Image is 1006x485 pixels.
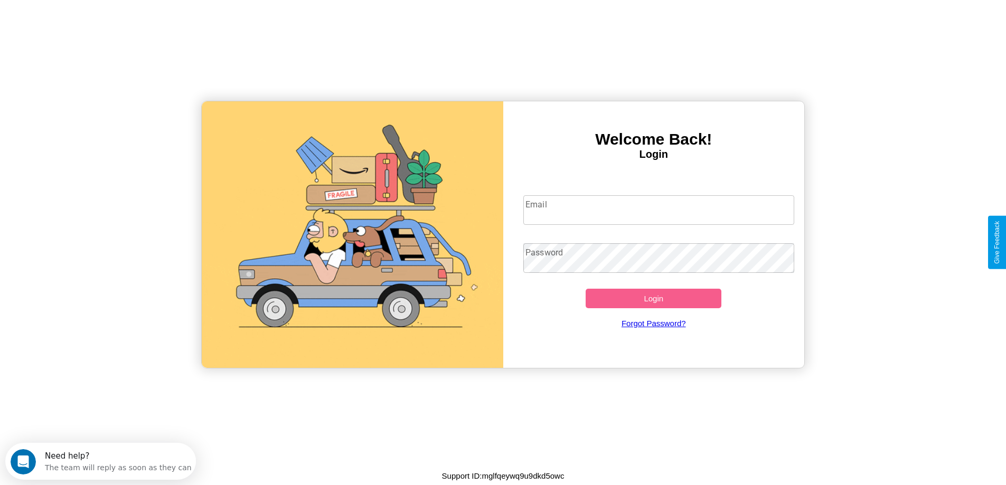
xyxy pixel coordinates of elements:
div: Need help? [40,9,186,17]
img: gif [202,101,503,368]
a: Forgot Password? [518,308,789,338]
div: Give Feedback [993,221,1001,264]
h4: Login [503,148,805,160]
p: Support ID: mglfqeywq9u9dkd5owc [442,469,565,483]
iframe: Intercom live chat discovery launcher [5,443,196,480]
div: The team will reply as soon as they can [40,17,186,28]
h3: Welcome Back! [503,130,805,148]
button: Login [586,289,721,308]
iframe: Intercom live chat [11,449,36,474]
div: Open Intercom Messenger [4,4,196,33]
